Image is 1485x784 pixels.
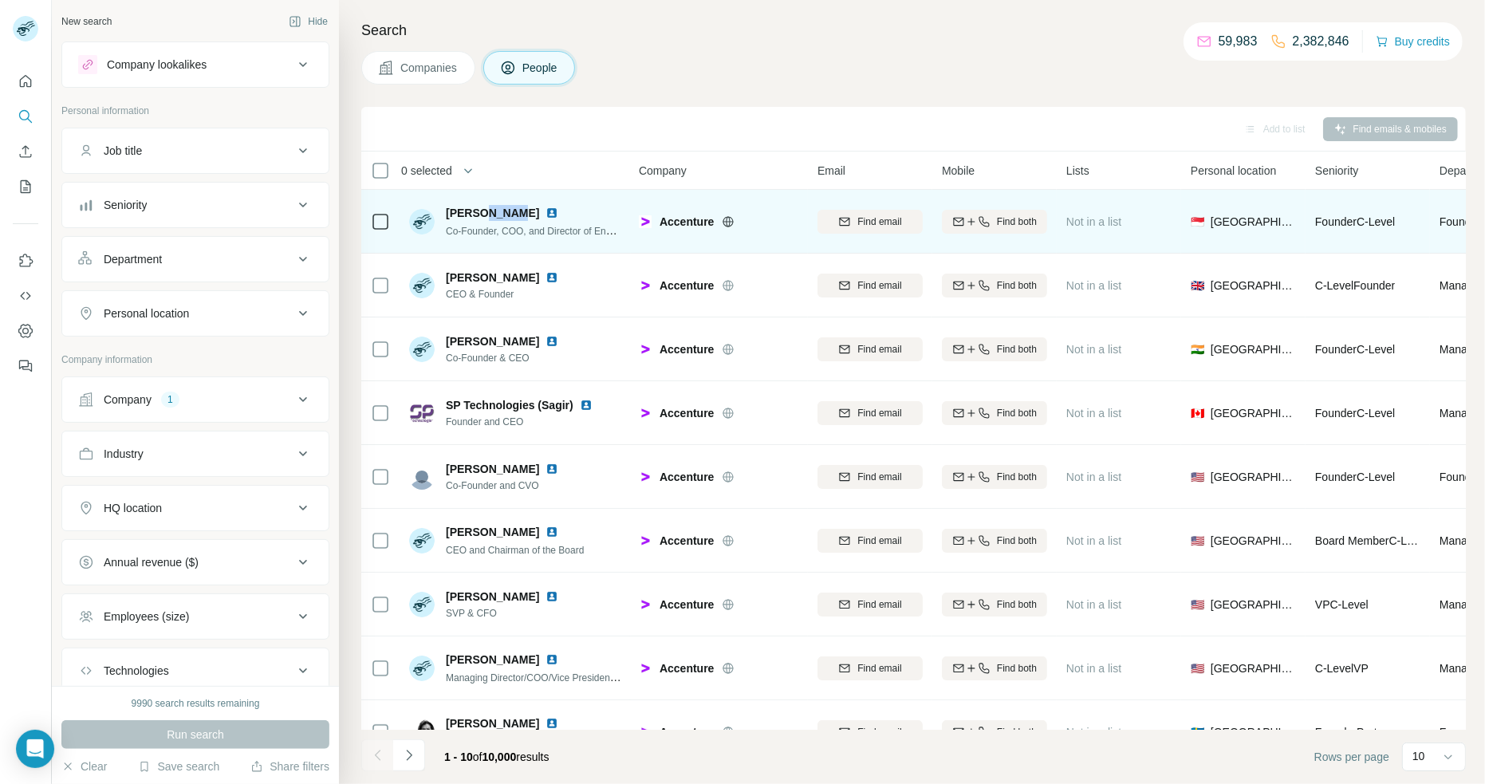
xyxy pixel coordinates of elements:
[1315,279,1395,292] span: C-Level Founder
[1211,405,1296,421] span: [GEOGRAPHIC_DATA]
[817,337,923,361] button: Find email
[639,534,652,547] img: Logo of Accenture
[13,172,38,201] button: My lists
[161,392,179,407] div: 1
[1066,598,1121,611] span: Not in a list
[1211,724,1296,740] span: [GEOGRAPHIC_DATA]
[942,210,1047,234] button: Find both
[817,401,923,425] button: Find email
[639,471,652,483] img: Logo of Accenture
[409,528,435,554] img: Avatar
[1314,749,1389,765] span: Rows per page
[1211,469,1296,485] span: [GEOGRAPHIC_DATA]
[1315,662,1369,675] span: C-Level VP
[817,163,845,179] span: Email
[401,163,452,179] span: 0 selected
[132,696,260,711] div: 9990 search results remaining
[409,273,435,298] img: Avatar
[1315,726,1393,739] span: Founder Partner
[817,210,923,234] button: Find email
[997,534,1037,548] span: Find both
[1191,163,1276,179] span: Personal location
[1191,341,1204,357] span: 🇮🇳
[446,270,539,286] span: [PERSON_NAME]
[446,671,771,684] span: Managing Director/COO/Vice President ACCENTURE PLC 9/2022 – Present
[1219,32,1258,51] p: 59,983
[409,592,435,617] img: Avatar
[857,661,901,676] span: Find email
[1211,278,1296,294] span: [GEOGRAPHIC_DATA]
[997,725,1037,739] span: Find both
[1211,660,1296,676] span: [GEOGRAPHIC_DATA]
[1191,660,1204,676] span: 🇺🇸
[580,399,593,412] img: LinkedIn logo
[639,598,652,611] img: Logo of Accenture
[639,407,652,420] img: Logo of Accenture
[1066,407,1121,420] span: Not in a list
[13,352,38,380] button: Feedback
[1191,533,1204,549] span: 🇺🇸
[857,470,901,484] span: Find email
[61,14,112,29] div: New search
[997,470,1037,484] span: Find both
[997,597,1037,612] span: Find both
[997,342,1037,357] span: Find both
[446,479,577,493] span: Co-Founder and CVO
[660,469,714,485] span: Accenture
[1191,597,1204,613] span: 🇺🇸
[1066,662,1121,675] span: Not in a list
[62,45,329,84] button: Company lookalikes
[546,271,558,284] img: LinkedIn logo
[1315,534,1428,547] span: Board Member C-Level
[1211,214,1296,230] span: [GEOGRAPHIC_DATA]
[1315,598,1369,611] span: VP C-Level
[857,342,901,357] span: Find email
[400,60,459,76] span: Companies
[997,278,1037,293] span: Find both
[446,545,584,556] span: CEO and Chairman of the Board
[104,554,199,570] div: Annual revenue ($)
[660,214,714,230] span: Accenture
[446,524,539,540] span: [PERSON_NAME]
[857,406,901,420] span: Find email
[1191,724,1204,740] span: 🇸🇪
[446,652,539,668] span: [PERSON_NAME]
[62,435,329,473] button: Industry
[639,279,652,292] img: Logo of Accenture
[446,205,539,221] span: [PERSON_NAME]
[13,282,38,310] button: Use Surfe API
[660,405,714,421] span: Accenture
[1211,533,1296,549] span: [GEOGRAPHIC_DATA]
[61,104,329,118] p: Personal information
[942,401,1047,425] button: Find both
[62,240,329,278] button: Department
[942,465,1047,489] button: Find both
[104,392,152,408] div: Company
[104,446,144,462] div: Industry
[409,719,435,745] img: Avatar
[361,19,1466,41] h4: Search
[13,317,38,345] button: Dashboard
[444,751,473,763] span: 1 - 10
[817,529,923,553] button: Find email
[546,653,558,666] img: LinkedIn logo
[446,399,573,412] span: SP Technologies (Sagir)
[61,353,329,367] p: Company information
[639,726,652,739] img: Logo of Accenture
[1315,471,1395,483] span: Founder C-Level
[62,543,329,581] button: Annual revenue ($)
[1066,471,1121,483] span: Not in a list
[104,197,147,213] div: Seniority
[997,215,1037,229] span: Find both
[16,730,54,768] div: Open Intercom Messenger
[104,143,142,159] div: Job title
[446,287,577,301] span: CEO & Founder
[857,215,901,229] span: Find email
[660,597,714,613] span: Accenture
[997,661,1037,676] span: Find both
[62,186,329,224] button: Seniority
[104,305,189,321] div: Personal location
[1191,405,1204,421] span: 🇨🇦
[1293,32,1349,51] p: 2,382,846
[409,337,435,362] img: Avatar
